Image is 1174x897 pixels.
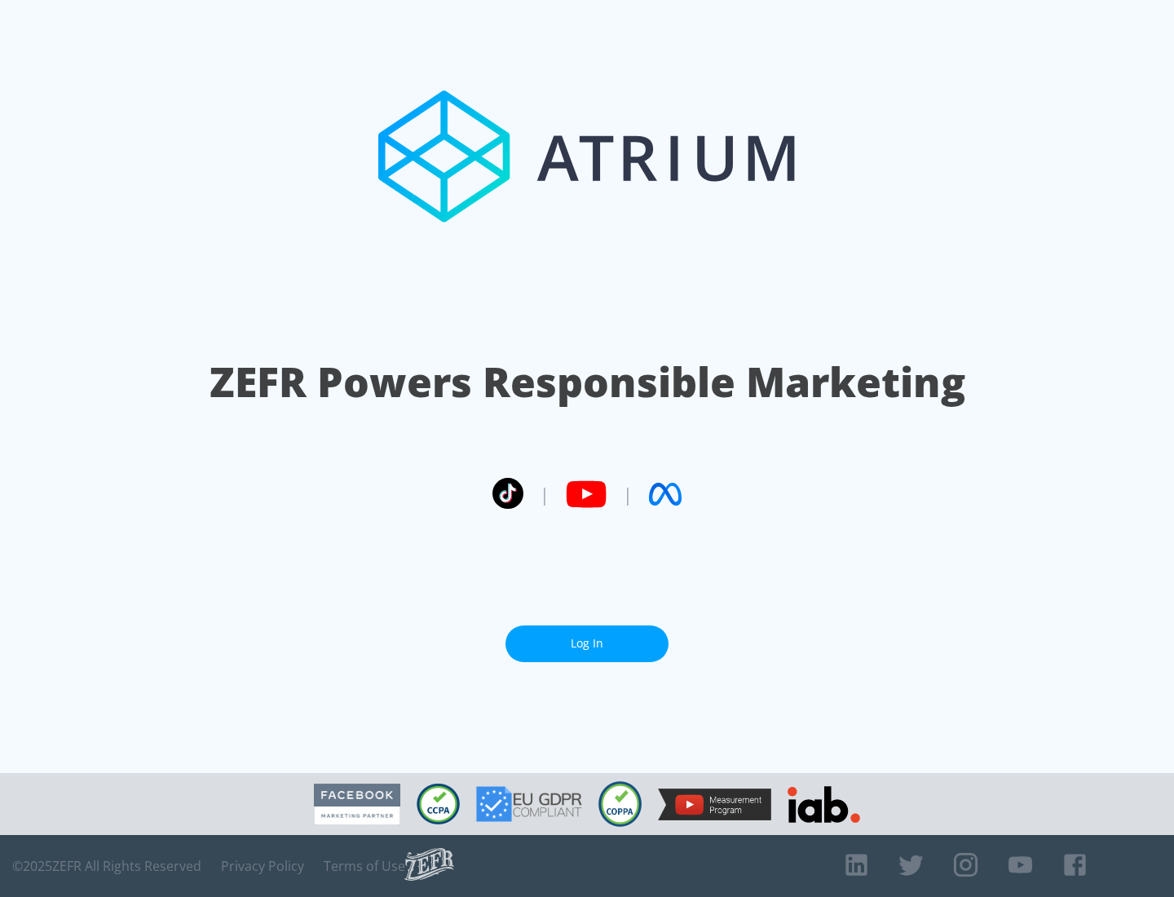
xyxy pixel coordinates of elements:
img: GDPR Compliant [476,786,582,822]
span: | [623,482,633,506]
img: CCPA Compliant [417,784,460,824]
a: Log In [505,625,669,662]
span: © 2025 ZEFR All Rights Reserved [12,858,201,874]
img: IAB [788,786,860,823]
h1: ZEFR Powers Responsible Marketing [210,354,965,410]
a: Terms of Use [324,858,405,874]
span: | [540,482,549,506]
img: COPPA Compliant [598,781,642,827]
img: YouTube Measurement Program [658,789,771,820]
a: Privacy Policy [221,858,304,874]
img: Facebook Marketing Partner [314,784,400,825]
